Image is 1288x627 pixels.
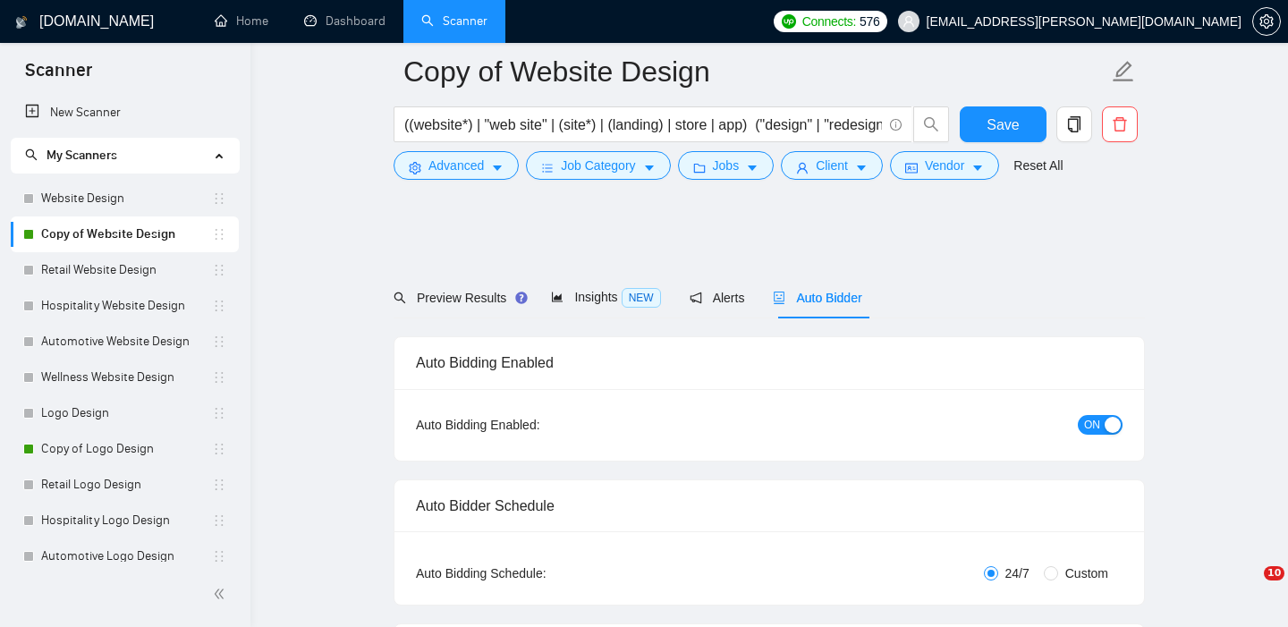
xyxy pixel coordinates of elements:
[11,216,239,252] li: Copy of Website Design
[394,291,522,305] span: Preview Results
[212,513,226,528] span: holder
[11,288,239,324] li: Hospitality Website Design
[781,151,883,180] button: userClientcaret-down
[41,395,212,431] a: Logo Design
[925,156,964,175] span: Vendor
[855,161,868,174] span: caret-down
[394,151,519,180] button: settingAdvancedcaret-down
[428,156,484,175] span: Advanced
[782,14,796,29] img: upwork-logo.png
[551,290,660,304] span: Insights
[913,106,949,142] button: search
[416,563,651,583] div: Auto Bidding Schedule:
[212,406,226,420] span: holder
[394,292,406,304] span: search
[11,181,239,216] li: Website Design
[860,12,879,31] span: 576
[215,13,268,29] a: homeHome
[212,442,226,456] span: holder
[416,480,1123,531] div: Auto Bidder Schedule
[404,114,882,136] input: Search Freelance Jobs...
[1227,566,1270,609] iframe: Intercom live chat
[890,119,902,131] span: info-circle
[41,503,212,538] a: Hospitality Logo Design
[905,161,918,174] span: idcard
[802,12,856,31] span: Connects:
[526,151,670,180] button: barsJob Categorycaret-down
[541,161,554,174] span: bars
[41,324,212,360] a: Automotive Website Design
[416,337,1123,388] div: Auto Bidding Enabled
[1252,7,1281,36] button: setting
[1103,116,1137,132] span: delete
[11,395,239,431] li: Logo Design
[1253,14,1280,29] span: setting
[713,156,740,175] span: Jobs
[491,161,504,174] span: caret-down
[690,291,745,305] span: Alerts
[25,148,117,163] span: My Scanners
[690,292,702,304] span: notification
[416,415,651,435] div: Auto Bidding Enabled:
[11,95,239,131] li: New Scanner
[15,8,28,37] img: logo
[41,216,212,252] a: Copy of Website Design
[902,15,915,28] span: user
[1252,14,1281,29] a: setting
[212,191,226,206] span: holder
[551,291,563,303] span: area-chart
[561,156,635,175] span: Job Category
[41,467,212,503] a: Retail Logo Design
[1057,116,1091,132] span: copy
[678,151,775,180] button: folderJobscaret-down
[212,263,226,277] span: holder
[11,467,239,503] li: Retail Logo Design
[41,288,212,324] a: Hospitality Website Design
[773,292,785,304] span: robot
[212,335,226,349] span: holder
[41,538,212,574] a: Automotive Logo Design
[421,13,487,29] a: searchScanner
[914,116,948,132] span: search
[971,161,984,174] span: caret-down
[960,106,1046,142] button: Save
[213,585,231,603] span: double-left
[1102,106,1138,142] button: delete
[25,95,225,131] a: New Scanner
[212,227,226,241] span: holder
[212,549,226,563] span: holder
[11,252,239,288] li: Retail Website Design
[409,161,421,174] span: setting
[11,57,106,95] span: Scanner
[41,431,212,467] a: Copy of Logo Design
[212,478,226,492] span: holder
[513,290,530,306] div: Tooltip anchor
[890,151,999,180] button: idcardVendorcaret-down
[47,148,117,163] span: My Scanners
[41,181,212,216] a: Website Design
[304,13,386,29] a: dashboardDashboard
[1056,106,1092,142] button: copy
[1058,563,1115,583] span: Custom
[643,161,656,174] span: caret-down
[11,431,239,467] li: Copy of Logo Design
[816,156,848,175] span: Client
[403,49,1108,94] input: Scanner name...
[212,299,226,313] span: holder
[998,563,1037,583] span: 24/7
[693,161,706,174] span: folder
[1013,156,1063,175] a: Reset All
[796,161,809,174] span: user
[1084,415,1100,435] span: ON
[987,114,1019,136] span: Save
[773,291,861,305] span: Auto Bidder
[11,324,239,360] li: Automotive Website Design
[746,161,758,174] span: caret-down
[41,360,212,395] a: Wellness Website Design
[11,360,239,395] li: Wellness Website Design
[11,538,239,574] li: Automotive Logo Design
[1112,60,1135,83] span: edit
[212,370,226,385] span: holder
[41,252,212,288] a: Retail Website Design
[11,503,239,538] li: Hospitality Logo Design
